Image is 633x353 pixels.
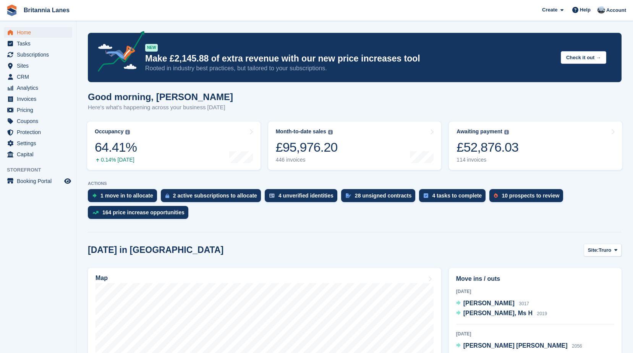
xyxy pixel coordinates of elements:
span: Booking Portal [17,176,63,186]
div: Month-to-date sales [276,128,326,135]
a: Month-to-date sales £95,976.20 446 invoices [268,121,442,170]
p: ACTIONS [88,181,622,186]
span: [PERSON_NAME] [463,300,515,306]
div: Occupancy [95,128,123,135]
a: 4 unverified identities [265,189,341,206]
span: Analytics [17,83,63,93]
span: Help [580,6,591,14]
a: menu [4,176,72,186]
span: Capital [17,149,63,160]
span: Account [606,6,626,14]
a: menu [4,27,72,38]
h1: Good morning, [PERSON_NAME] [88,92,233,102]
div: 1 move in to allocate [100,193,153,199]
img: verify_identity-adf6edd0f0f0b5bbfe63781bf79b02c33cf7c696d77639b501bdc392416b5a36.svg [269,193,275,198]
div: 64.41% [95,139,137,155]
a: menu [4,49,72,60]
div: 28 unsigned contracts [355,193,412,199]
div: 164 price increase opportunities [102,209,185,215]
a: menu [4,71,72,82]
a: 2 active subscriptions to allocate [161,189,265,206]
span: Invoices [17,94,63,104]
img: stora-icon-8386f47178a22dfd0bd8f6a31ec36ba5ce8667c1dd55bd0f319d3a0aa187defe.svg [6,5,18,16]
a: Occupancy 64.41% 0.14% [DATE] [87,121,261,170]
img: prospect-51fa495bee0391a8d652442698ab0144808aea92771e9ea1ae160a38d050c398.svg [494,193,498,198]
span: Pricing [17,105,63,115]
img: price-adjustments-announcement-icon-8257ccfd72463d97f412b2fc003d46551f7dbcb40ab6d574587a9cd5c0d94... [91,31,145,74]
span: Create [542,6,557,14]
h2: Map [96,275,108,282]
div: 10 prospects to review [502,193,559,199]
div: 0.14% [DATE] [95,157,137,163]
a: menu [4,94,72,104]
div: [DATE] [456,330,614,337]
h2: [DATE] in [GEOGRAPHIC_DATA] [88,245,223,255]
a: menu [4,105,72,115]
span: Storefront [7,166,76,174]
p: Rooted in industry best practices, but tailored to your subscriptions. [145,64,555,73]
div: 446 invoices [276,157,338,163]
span: [PERSON_NAME] [PERSON_NAME] [463,342,568,349]
div: Awaiting payment [457,128,502,135]
span: CRM [17,71,63,82]
a: menu [4,127,72,138]
span: Site: [588,246,599,254]
div: £95,976.20 [276,139,338,155]
div: NEW [145,44,158,52]
a: menu [4,138,72,149]
h2: Move ins / outs [456,274,614,283]
button: Site: Truro [584,244,622,256]
a: [PERSON_NAME] [PERSON_NAME] 2056 [456,341,582,351]
div: 114 invoices [457,157,518,163]
span: Home [17,27,63,38]
a: menu [4,38,72,49]
a: 1 move in to allocate [88,189,161,206]
a: 28 unsigned contracts [341,189,419,206]
p: Here's what's happening across your business [DATE] [88,103,233,112]
span: Subscriptions [17,49,63,60]
div: 2 active subscriptions to allocate [173,193,257,199]
a: menu [4,60,72,71]
img: icon-info-grey-7440780725fd019a000dd9b08b2336e03edf1995a4989e88bcd33f0948082b44.svg [125,130,130,134]
a: 10 prospects to review [489,189,567,206]
span: Truro [599,246,611,254]
a: Britannia Lanes [21,4,73,16]
span: 2056 [572,343,582,349]
a: Awaiting payment £52,876.03 114 invoices [449,121,622,170]
span: Sites [17,60,63,71]
div: 4 tasks to complete [432,193,482,199]
div: £52,876.03 [457,139,518,155]
img: price_increase_opportunities-93ffe204e8149a01c8c9dc8f82e8f89637d9d84a8eef4429ea346261dce0b2c0.svg [92,211,99,214]
button: Check it out → [561,51,606,64]
span: Coupons [17,116,63,126]
img: active_subscription_to_allocate_icon-d502201f5373d7db506a760aba3b589e785aa758c864c3986d89f69b8ff3... [165,193,169,198]
div: 4 unverified identities [278,193,333,199]
a: 4 tasks to complete [419,189,489,206]
img: contract_signature_icon-13c848040528278c33f63329250d36e43548de30e8caae1d1a13099fd9432cc5.svg [346,193,351,198]
span: Protection [17,127,63,138]
img: move_ins_to_allocate_icon-fdf77a2bb77ea45bf5b3d319d69a93e2d87916cf1d5bf7949dd705db3b84f3ca.svg [92,193,97,198]
a: menu [4,116,72,126]
a: menu [4,83,72,93]
a: [PERSON_NAME], Ms H 2019 [456,309,547,319]
img: icon-info-grey-7440780725fd019a000dd9b08b2336e03edf1995a4989e88bcd33f0948082b44.svg [328,130,333,134]
span: Settings [17,138,63,149]
img: task-75834270c22a3079a89374b754ae025e5fb1db73e45f91037f5363f120a921f8.svg [424,193,428,198]
div: [DATE] [456,288,614,295]
p: Make £2,145.88 of extra revenue with our new price increases tool [145,53,555,64]
a: Preview store [63,176,72,186]
span: Tasks [17,38,63,49]
a: 164 price increase opportunities [88,206,192,223]
a: [PERSON_NAME] 3017 [456,299,529,309]
img: John Millership [597,6,605,14]
span: 2019 [537,311,547,316]
span: 3017 [519,301,529,306]
span: [PERSON_NAME], Ms H [463,310,533,316]
a: menu [4,149,72,160]
img: icon-info-grey-7440780725fd019a000dd9b08b2336e03edf1995a4989e88bcd33f0948082b44.svg [504,130,509,134]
